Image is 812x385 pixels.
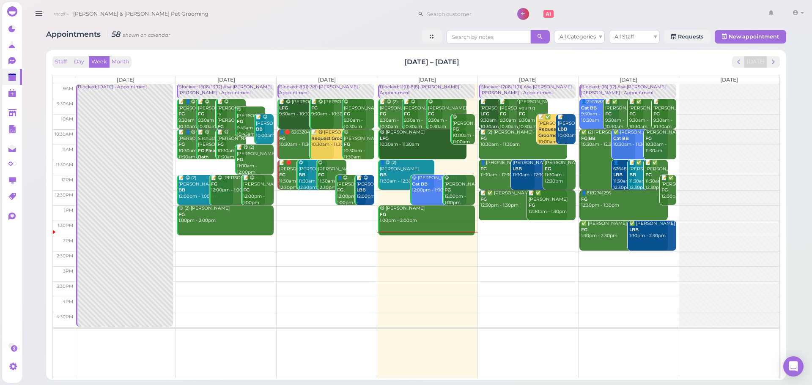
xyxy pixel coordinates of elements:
[380,111,386,117] b: FG
[403,99,442,130] div: 📝 😋 [PERSON_NAME] 9:30am - 10:30am
[178,111,185,117] b: FG
[56,162,73,167] span: 11:30am
[69,56,89,68] button: Day
[337,187,343,193] b: FG
[452,114,475,145] div: 😋 [PERSON_NAME] 10:00am - 11:00am
[198,111,204,117] b: FG
[198,148,215,160] b: FG|Flea Bath
[480,160,535,178] div: 👤[PHONE_NUMBER] 11:30am - 12:30pm
[661,187,668,193] b: FG
[64,208,73,213] span: 1pm
[645,136,652,141] b: FG
[237,157,243,162] b: FG
[380,212,386,217] b: FG
[629,172,636,177] b: BB
[178,212,185,217] b: FG
[243,175,274,206] div: 📝 😋 [PERSON_NAME] 12:00pm - 1:00pm
[380,136,389,141] b: LFG
[109,56,132,68] button: Month
[581,227,587,232] b: FG
[411,175,466,194] div: 😋 [PERSON_NAME] 12:00pm - 1:00pm
[279,84,374,96] div: Blocked: 8(11) 7(8) [PERSON_NAME] • Appointment
[629,111,636,117] b: FG
[558,126,567,132] b: LBB
[428,111,434,117] b: FG
[544,160,575,185] div: [PERSON_NAME] 11:30am - 12:30pm
[57,253,73,259] span: 2:30pm
[528,190,575,215] div: 📝 ✅ [PERSON_NAME] 12:30pm - 1:30pm
[211,175,266,194] div: 📝 😋 [PERSON_NAME] 12:00pm - 1:00pm
[107,30,170,38] i: 58
[256,126,263,132] b: BB
[581,136,595,141] b: FG|BB
[237,119,243,124] b: FG
[613,129,668,148] div: ✅ [PERSON_NAME] 10:30am - 11:30am
[629,160,651,191] div: 📝 ✅ [PERSON_NAME] 11:30am - 12:30pm
[56,314,73,319] span: 4:30pm
[767,56,780,68] button: next
[418,76,436,83] span: [DATE]
[61,177,73,183] span: 12pm
[629,221,676,239] div: ✅ [PERSON_NAME] 1:30pm - 2:30pm
[344,142,350,147] b: FG
[581,129,636,148] div: ✅ (2) [PERSON_NAME] 10:30am - 12:30pm
[318,160,347,191] div: 😋 [PERSON_NAME] 11:30am - 12:30pm
[178,99,207,130] div: 📝 👤😋 [PERSON_NAME] 9:30am - 10:30am
[480,111,489,117] b: LFG
[629,99,667,130] div: 📝 ✅ [PERSON_NAME] 9:30am - 10:30am
[729,33,779,40] span: New appointment
[581,105,597,111] b: Cat BB
[480,190,567,209] div: 📝 ✅ [PERSON_NAME] 12:30pm - 1:30pm
[519,76,537,83] span: [DATE]
[538,114,567,151] div: 📝 ✅ [PERSON_NAME] 10:00am - 11:00am
[581,99,619,124] div: 👤7147683388 9:30am - 10:30am
[311,136,359,141] b: Request Groomer|FG
[55,192,73,198] span: 12:30pm
[613,136,629,141] b: Cat BB
[620,76,637,83] span: [DATE]
[560,33,596,40] span: All Categories
[62,147,73,152] span: 11am
[480,129,567,148] div: 📝 (2) [PERSON_NAME] 10:30am - 11:30am
[404,111,410,117] b: FG
[46,30,103,38] span: Appointments
[178,129,207,160] div: 📝 👤😋 [PERSON_NAME] 10:30am - 11:30am
[211,181,217,187] b: FG
[344,111,350,117] b: FG
[379,99,418,130] div: 📝 😋 (2) [PERSON_NAME] 9:30am - 10:30am
[279,99,334,117] div: 📝 😋 [PERSON_NAME] 9:30am - 10:30am
[379,84,475,96] div: Blocked: 11(11) 8(8) [PERSON_NAME] • Appointment
[518,99,548,130] div: [PERSON_NAME] you n g 9:30am - 10:30am
[545,166,551,172] b: FG
[178,175,233,200] div: 📝 😋 (2) [PERSON_NAME] 12:00pm - 1:00pm
[337,175,366,206] div: 👤😋 [PERSON_NAME] 12:00pm - 1:00pm
[519,111,525,117] b: FG
[512,160,567,178] div: [PERSON_NAME] 11:30am - 12:30pm
[529,202,535,208] b: FG
[720,76,738,83] span: [DATE]
[444,187,451,193] b: FG
[613,160,635,191] div: 👤6264830853 11:30am - 12:30pm
[664,30,710,44] a: Requests
[279,136,285,141] b: FG
[318,172,324,177] b: FG
[581,190,668,209] div: 👤8182741295 12:30pm - 1:30pm
[744,56,767,68] button: [DATE]
[55,131,73,137] span: 10:30am
[645,160,667,191] div: 📝 ✅ [PERSON_NAME] 11:30am - 12:30pm
[57,284,73,289] span: 3:30pm
[480,84,576,96] div: Blocked: 12(16) 11(11) Asa [PERSON_NAME] [PERSON_NAME] • Appointment
[645,172,652,177] b: FG
[428,99,466,130] div: 😋 [PERSON_NAME] 9:30am - 10:30am
[500,111,506,117] b: FG
[380,172,387,177] b: BB
[63,86,73,91] span: 9am
[356,175,374,212] div: 📝 😋 [PERSON_NAME] 12:00pm - 1:00pm
[89,56,110,68] button: Week
[581,197,587,202] b: FG
[178,205,274,224] div: 😋 (2) [PERSON_NAME] 1:00pm - 2:00pm
[311,129,366,148] div: 📝 😋 [PERSON_NAME] 10:30am - 11:30am
[123,32,170,38] small: shown on calendar
[217,76,235,83] span: [DATE]
[783,356,804,377] div: Open Intercom Messenger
